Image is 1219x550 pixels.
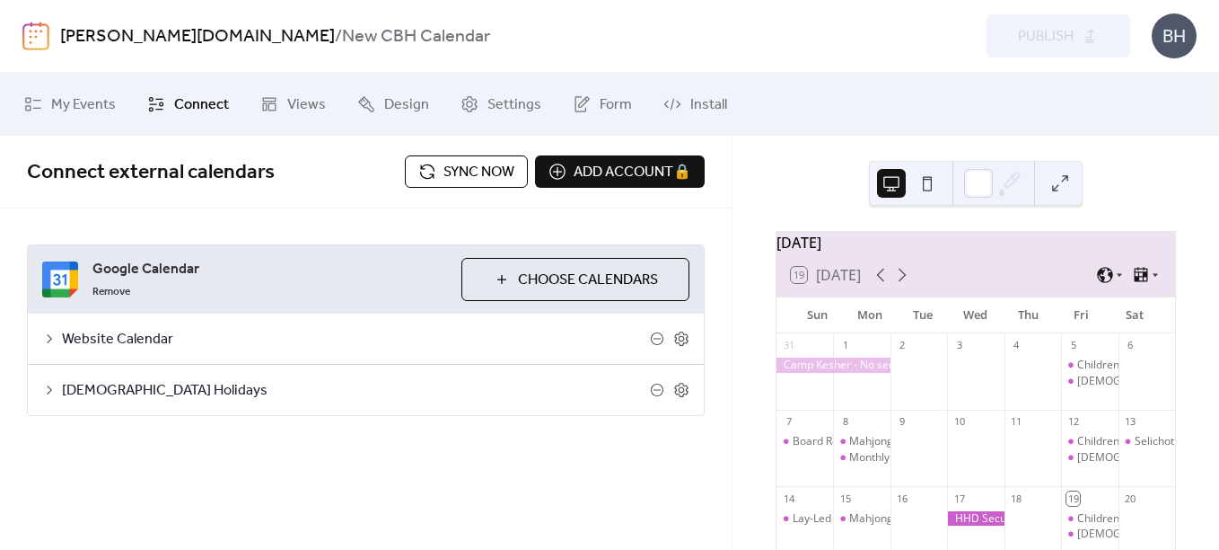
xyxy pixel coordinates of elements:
[1061,511,1118,527] div: Children's Shabbat
[461,258,689,301] button: Choose Calendars
[92,259,447,280] span: Google Calendar
[849,450,967,466] div: Monthly Board Meeting
[518,270,658,291] span: Choose Calendars
[1010,492,1023,505] div: 18
[844,297,897,333] div: Mon
[1066,339,1080,352] div: 5
[897,297,950,333] div: Tue
[849,434,893,449] div: Mahjong
[559,80,645,129] a: Form
[793,511,983,527] div: Lay-Led [DEMOGRAPHIC_DATA] Study
[1010,415,1023,429] div: 11
[782,339,795,352] div: 31
[849,511,893,527] div: Mahjong
[344,80,443,129] a: Design
[650,80,741,129] a: Install
[487,94,541,116] span: Settings
[443,162,514,183] span: Sync now
[776,232,1175,253] div: [DATE]
[833,511,890,527] div: Mahjong
[1124,492,1137,505] div: 20
[1152,13,1197,58] div: BH
[896,415,909,429] div: 9
[405,155,528,188] button: Sync now
[1108,297,1161,333] div: Sat
[174,94,229,116] span: Connect
[838,415,852,429] div: 8
[134,80,242,129] a: Connect
[62,380,650,402] span: [DEMOGRAPHIC_DATA] Holidays
[342,20,490,54] b: New CBH Calendar
[287,94,326,116] span: Views
[1077,511,1171,527] div: Children's Shabbat
[247,80,339,129] a: Views
[949,297,1002,333] div: Wed
[776,358,890,373] div: Camp Kesher - No services or events
[1077,358,1171,373] div: Children's Shabbat
[833,434,890,449] div: Mahjong
[1010,339,1023,352] div: 4
[952,415,966,429] div: 10
[1077,434,1171,449] div: Children's Shabbat
[447,80,555,129] a: Settings
[11,80,129,129] a: My Events
[1124,415,1137,429] div: 13
[27,153,275,192] span: Connect external calendars
[793,434,863,449] div: Board Retreat
[600,94,632,116] span: Form
[1002,297,1055,333] div: Thu
[690,94,727,116] span: Install
[1055,297,1108,333] div: Fri
[1061,527,1118,542] div: Kabbalat Shabbat
[776,511,833,527] div: Lay-Led Torah Study
[838,492,852,505] div: 15
[1061,450,1118,466] div: Kabbalat Shabbat
[782,415,795,429] div: 7
[1061,434,1118,449] div: Children's Shabbat
[1061,374,1118,389] div: Kabbalat Shabbat
[1135,434,1174,449] div: Selichot
[42,262,78,297] img: google
[62,329,650,350] span: Website Calendar
[838,339,852,352] div: 1
[1066,415,1080,429] div: 12
[384,94,429,116] span: Design
[22,22,49,50] img: logo
[60,20,335,54] a: [PERSON_NAME][DOMAIN_NAME]
[335,20,342,54] b: /
[896,492,909,505] div: 16
[51,94,116,116] span: My Events
[947,511,1004,527] div: HHD Security Meeting
[791,297,844,333] div: Sun
[782,492,795,505] div: 14
[952,339,966,352] div: 3
[896,339,909,352] div: 2
[776,434,833,449] div: Board Retreat
[1124,339,1137,352] div: 6
[833,450,890,466] div: Monthly Board Meeting
[92,285,130,299] span: Remove
[1118,434,1175,449] div: Selichot
[1066,492,1080,505] div: 19
[952,492,966,505] div: 17
[1061,358,1118,373] div: Children's Shabbat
